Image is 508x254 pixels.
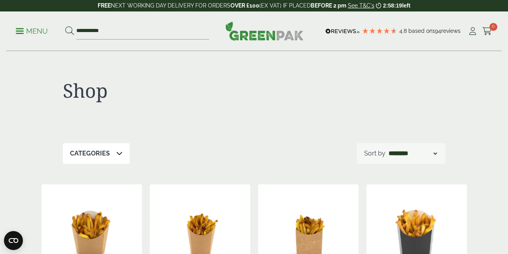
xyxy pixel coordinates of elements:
[402,2,410,9] span: left
[408,28,432,34] span: Based on
[70,149,110,158] p: Categories
[432,28,441,34] span: 194
[98,2,111,9] strong: FREE
[399,28,408,34] span: 4.8
[311,2,346,9] strong: BEFORE 2 pm
[16,27,48,34] a: Menu
[364,149,385,158] p: Sort by
[325,28,360,34] img: REVIEWS.io
[16,27,48,36] p: Menu
[348,2,374,9] a: See T&C's
[482,25,492,37] a: 0
[489,23,497,31] span: 0
[230,2,259,9] strong: OVER £100
[387,149,438,158] select: Shop order
[225,21,304,40] img: GreenPak Supplies
[383,2,402,9] span: 2:58:19
[468,27,478,35] i: My Account
[4,231,23,250] button: Open CMP widget
[441,28,461,34] span: reviews
[63,79,254,102] h1: Shop
[362,27,397,34] div: 4.78 Stars
[482,27,492,35] i: Cart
